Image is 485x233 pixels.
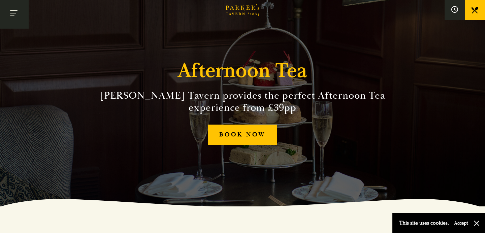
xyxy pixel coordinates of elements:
[473,220,480,227] button: Close and accept
[178,59,307,83] h1: Afternoon Tea
[454,220,468,226] button: Accept
[208,125,277,145] a: BOOK NOW
[399,218,449,228] p: This site uses cookies.
[89,90,396,114] h2: [PERSON_NAME] Tavern provides the perfect Afternoon Tea experience from £39pp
